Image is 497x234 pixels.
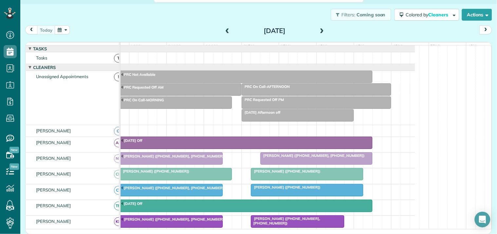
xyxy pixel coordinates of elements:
[10,147,19,153] span: New
[114,54,123,63] span: T
[234,27,315,34] h2: [DATE]
[114,202,123,210] span: TM
[242,44,256,49] span: 12pm
[35,140,72,145] span: [PERSON_NAME]
[32,65,57,70] span: Cleaners
[35,203,72,208] span: [PERSON_NAME]
[279,44,291,49] span: 1pm
[241,110,281,115] span: [DATE] Afternoon off
[167,44,182,49] span: 10am
[35,187,72,192] span: [PERSON_NAME]
[114,170,123,179] span: CM
[475,212,490,227] div: Open Intercom Messenger
[129,44,142,49] span: 9am
[114,186,123,195] span: CT
[467,44,478,49] span: 6pm
[251,185,321,190] span: [PERSON_NAME] ([PHONE_NUMBER])
[120,169,190,174] span: [PERSON_NAME] ([PHONE_NUMBER])
[260,153,365,158] span: [PERSON_NAME] ([PHONE_NUMBER], [PHONE_NUMBER])
[37,25,55,34] button: today
[356,12,386,18] span: Coming soon
[342,12,355,18] span: Filters:
[354,44,366,49] span: 3pm
[429,12,449,18] span: Cleaners
[392,44,403,49] span: 4pm
[204,44,219,49] span: 11am
[462,9,492,21] button: Actions
[10,163,19,170] span: New
[241,84,290,89] span: PRC On Call-AFTERNOON
[251,169,321,174] span: [PERSON_NAME] ([PHONE_NUMBER])
[35,128,72,133] span: [PERSON_NAME]
[317,44,328,49] span: 2pm
[114,73,123,81] span: !
[251,216,320,226] span: [PERSON_NAME] ([PHONE_NUMBER], [PHONE_NUMBER])
[241,97,284,102] span: PRC Requested Off PM
[35,55,48,60] span: Tasks
[35,74,89,79] span: Unassigned Appointments
[25,25,38,34] button: prev
[394,9,459,21] button: Colored byCleaners
[429,44,441,49] span: 5pm
[480,25,492,34] button: next
[114,217,123,226] span: KD
[114,139,123,147] span: AR
[35,171,72,176] span: [PERSON_NAME]
[32,46,48,51] span: Tasks
[35,156,72,161] span: [PERSON_NAME]
[406,12,451,18] span: Colored by
[35,219,72,224] span: [PERSON_NAME]
[114,127,123,136] span: CJ
[114,154,123,163] span: ND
